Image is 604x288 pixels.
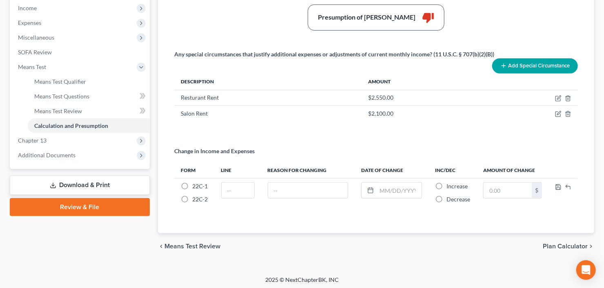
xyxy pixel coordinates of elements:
[18,34,54,41] span: Miscellaneous
[429,162,477,178] th: Inc/Dec
[192,183,208,190] span: 22C-1
[492,58,578,74] button: Add Special Circumstance
[34,122,108,129] span: Calculation and Presumption
[158,243,220,250] button: chevron_left Means Test Review
[377,183,422,198] input: MM/DD/YYYY
[174,147,255,155] p: Change in Income and Expenses
[192,196,208,203] span: 22C-2
[18,49,52,56] span: SOFA Review
[484,183,532,198] input: 0.00
[174,162,215,178] th: Form
[422,11,434,24] i: thumb_down
[268,183,348,198] input: --
[18,152,75,159] span: Additional Documents
[181,109,355,118] div: Salon Rent
[355,162,429,178] th: Date of Change
[10,198,150,216] a: Review & File
[222,183,254,198] input: --
[446,183,468,190] span: Increase
[18,137,47,144] span: Chapter 13
[181,94,355,102] div: Resturant Rent
[477,162,548,178] th: Amount of Change
[215,162,261,178] th: Line
[28,74,150,89] a: Means Test Qualifier
[18,19,41,26] span: Expenses
[543,243,594,250] button: Plan Calculator chevron_right
[543,243,588,250] span: Plan Calculator
[174,50,494,58] div: Any special circumstances that justify additional expenses or adjustments of current monthly inco...
[28,104,150,118] a: Means Test Review
[28,118,150,133] a: Calculation and Presumption
[18,4,37,11] span: Income
[158,243,164,250] i: chevron_left
[368,109,542,118] div: $2,100.00
[34,78,86,85] span: Means Test Qualifier
[261,162,355,178] th: Reason for Changing
[446,196,470,203] span: Decrease
[18,63,46,70] span: Means Test
[10,176,150,195] a: Download & Print
[174,74,362,90] th: Description
[576,260,596,280] div: Open Intercom Messenger
[11,45,150,60] a: SOFA Review
[368,94,542,102] div: $2,550.00
[34,107,82,114] span: Means Test Review
[28,89,150,104] a: Means Test Questions
[588,243,594,250] i: chevron_right
[532,183,542,198] div: $
[164,243,220,250] span: Means Test Review
[362,74,548,90] th: Amount
[318,13,415,22] div: Presumption of [PERSON_NAME]
[34,93,89,100] span: Means Test Questions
